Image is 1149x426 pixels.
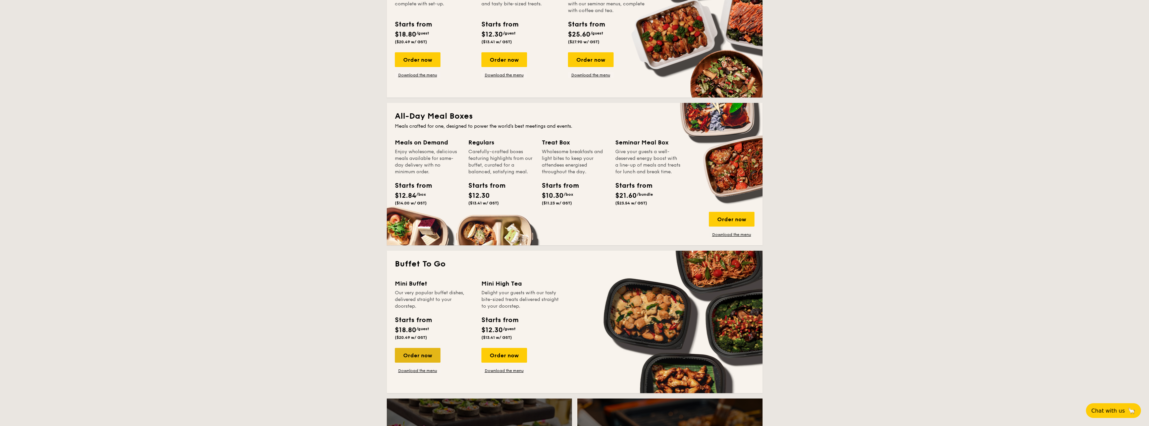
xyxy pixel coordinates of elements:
[395,40,427,44] span: ($20.49 w/ GST)
[542,201,572,205] span: ($11.23 w/ GST)
[503,326,516,331] span: /guest
[481,31,503,39] span: $12.30
[481,315,518,325] div: Starts from
[468,148,534,175] div: Carefully-crafted boxes featuring highlights from our buffet, curated for a balanced, satisfying ...
[481,348,527,363] div: Order now
[416,326,429,331] span: /guest
[395,315,431,325] div: Starts from
[615,138,681,147] div: Seminar Meal Box
[615,192,637,200] span: $21.60
[615,181,645,191] div: Starts from
[395,348,440,363] div: Order now
[416,31,429,36] span: /guest
[568,31,590,39] span: $25.60
[468,201,499,205] span: ($13.41 w/ GST)
[468,138,534,147] div: Regulars
[395,123,754,130] div: Meals crafted for one, designed to power the world's best meetings and events.
[395,52,440,67] div: Order now
[481,368,527,373] a: Download the menu
[395,335,427,340] span: ($20.49 w/ GST)
[568,19,605,29] div: Starts from
[395,192,416,200] span: $12.84
[503,31,516,36] span: /guest
[568,52,614,67] div: Order now
[1091,408,1125,414] span: Chat with us
[395,201,427,205] span: ($14.00 w/ GST)
[709,232,754,237] a: Download the menu
[395,31,416,39] span: $18.80
[481,335,512,340] span: ($13.41 w/ GST)
[542,181,572,191] div: Starts from
[590,31,603,36] span: /guest
[481,279,560,288] div: Mini High Tea
[395,72,440,78] a: Download the menu
[395,290,473,310] div: Our very popular buffet dishes, delivered straight to your doorstep.
[481,19,518,29] div: Starts from
[481,326,503,334] span: $12.30
[542,148,607,175] div: Wholesome breakfasts and light bites to keep your attendees energised throughout the day.
[468,181,499,191] div: Starts from
[481,72,527,78] a: Download the menu
[542,138,607,147] div: Treat Box
[564,192,573,197] span: /box
[568,40,599,44] span: ($27.90 w/ GST)
[615,201,647,205] span: ($23.54 w/ GST)
[481,52,527,67] div: Order now
[395,148,460,175] div: Enjoy wholesome, delicious meals available for same-day delivery with no minimum order.
[395,279,473,288] div: Mini Buffet
[542,192,564,200] span: $10.30
[637,192,653,197] span: /bundle
[568,72,614,78] a: Download the menu
[416,192,426,197] span: /box
[468,192,490,200] span: $12.30
[395,259,754,269] h2: Buffet To Go
[395,111,754,122] h2: All-Day Meal Boxes
[709,212,754,227] div: Order now
[395,326,416,334] span: $18.80
[1128,407,1136,415] span: 🦙
[615,148,681,175] div: Give your guests a well-deserved energy boost with a line-up of meals and treats for lunch and br...
[481,290,560,310] div: Delight your guests with our tasty bite-sized treats delivered straight to your doorstep.
[395,181,425,191] div: Starts from
[481,40,512,44] span: ($13.41 w/ GST)
[395,138,460,147] div: Meals on Demand
[395,368,440,373] a: Download the menu
[1086,403,1141,418] button: Chat with us🦙
[395,19,431,29] div: Starts from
